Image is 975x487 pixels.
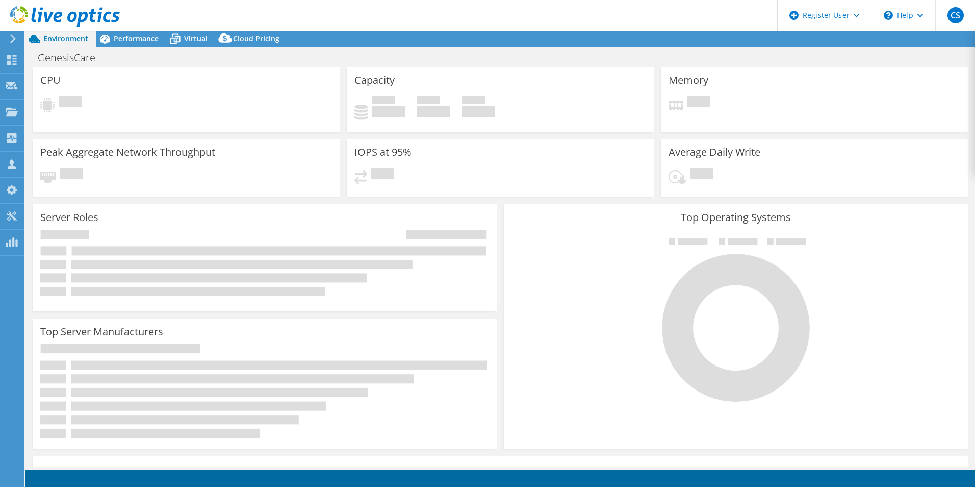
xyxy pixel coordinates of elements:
[40,147,215,158] h3: Peak Aggregate Network Throughput
[371,168,394,182] span: Pending
[33,52,111,63] h1: GenesisCare
[40,75,61,86] h3: CPU
[184,34,208,43] span: Virtual
[462,96,485,106] span: Total
[669,147,760,158] h3: Average Daily Write
[40,212,98,223] h3: Server Roles
[233,34,279,43] span: Cloud Pricing
[687,96,710,110] span: Pending
[354,147,412,158] h3: IOPS at 95%
[669,75,708,86] h3: Memory
[690,168,713,182] span: Pending
[511,212,960,223] h3: Top Operating Systems
[372,96,395,106] span: Used
[60,168,83,182] span: Pending
[354,75,395,86] h3: Capacity
[417,106,450,117] h4: 0 GiB
[462,106,495,117] h4: 0 GiB
[43,34,88,43] span: Environment
[59,96,82,110] span: Pending
[114,34,159,43] span: Performance
[417,96,440,106] span: Free
[947,7,964,23] span: CS
[40,326,163,337] h3: Top Server Manufacturers
[884,11,893,20] svg: \n
[372,106,405,117] h4: 0 GiB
